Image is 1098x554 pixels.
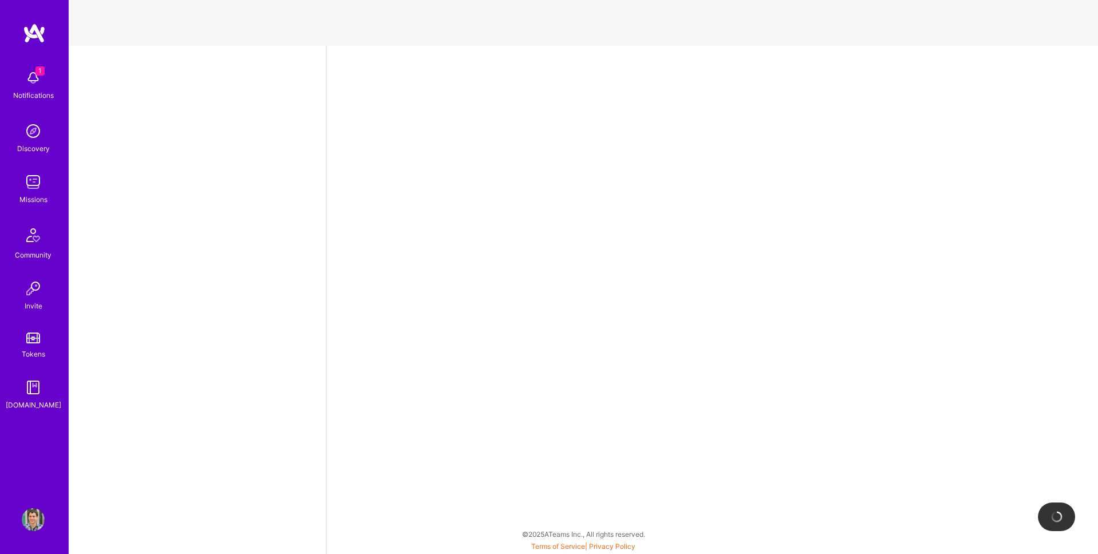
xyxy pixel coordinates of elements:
div: [DOMAIN_NAME] [6,399,61,411]
div: Missions [19,193,47,205]
img: Invite [22,277,45,300]
div: Invite [25,300,42,312]
a: User Avatar [19,508,47,531]
span: | [531,542,635,551]
div: Community [15,249,51,261]
div: © 2025 ATeams Inc., All rights reserved. [69,520,1098,548]
div: Tokens [22,348,45,360]
a: Terms of Service [531,542,585,551]
img: Community [19,221,47,249]
img: User Avatar [22,508,45,531]
img: loading [1051,511,1063,523]
img: logo [23,23,46,43]
a: Privacy Policy [589,542,635,551]
span: 1 [35,66,45,76]
img: teamwork [22,171,45,193]
img: discovery [22,120,45,143]
img: guide book [22,376,45,399]
div: Notifications [13,89,54,101]
div: Discovery [17,143,50,155]
img: bell [22,66,45,89]
img: tokens [26,333,40,343]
